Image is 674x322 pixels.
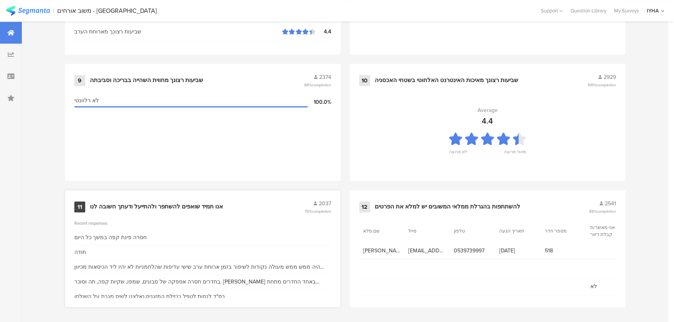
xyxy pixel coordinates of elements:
[604,73,616,81] span: 2929
[589,208,616,214] span: 88%
[53,6,54,15] div: |
[499,247,537,255] span: [DATE]
[499,227,534,234] section: תאריך הגעה
[57,7,157,14] div: משוב אורחים - [GEOGRAPHIC_DATA]
[74,233,147,241] div: חסרה פינת קפה במשך כל היום
[359,201,370,212] div: 12
[363,227,398,234] section: שם מלא
[74,96,99,105] span: לא רלוונטי
[449,149,467,159] div: לא מרוצה
[319,73,331,81] span: 2374
[408,227,443,234] section: מייל
[504,149,526,159] div: מאוד מרוצה
[319,199,331,208] span: 2037
[590,224,625,238] section: אני מאשר/ת קבלת דיוור
[605,199,616,208] span: 2541
[454,227,489,234] section: טלפון
[74,248,86,256] div: תודה
[408,247,446,255] span: [EMAIL_ADDRESS][DOMAIN_NAME]
[74,201,85,212] div: 11
[6,6,50,16] img: segmanta logo
[90,77,203,84] div: שביעות רצונך מחווית השהייה בבריכה וסביבתה
[597,82,616,88] span: completion
[316,28,331,36] div: 4.4
[545,247,583,255] span: 518
[541,5,563,17] div: Support
[74,292,225,301] div: בס"ד לנסות לטפל בנזילת המזגנים,נאלצנו לשים מגבת על השולחן
[74,263,331,271] div: היה ממש ממש מעולה נקודות לשיפור בזמן ארוחת ערב שישי עדיפות שהלחמניות לא יהיו ליד הכיסאות מכיוון ש...
[477,106,498,114] div: Average
[90,203,223,211] div: אנו תמיד שואפים להשתפר ולהתייעל ודעתך חשובה לנו
[597,208,616,214] span: completion
[588,82,616,88] span: 100%
[359,75,370,86] div: 10
[567,7,610,14] a: Question Library
[305,208,331,214] span: 70%
[375,77,518,84] div: שביעות רצונך מאיכות האינטרנט האלחוטי בשטחי האכסניה
[482,115,493,127] div: 4.4
[74,220,331,226] div: Recent responses
[74,278,331,286] div: בחדרים חסרה אספקה של סבונים, שמפו, שקיות קפה, תה וסוכר. [PERSON_NAME] באחד החדרים מתחת לחדרים מתפ...
[312,82,331,88] span: completion
[308,98,331,106] div: 100.0%
[590,282,628,290] span: לא
[74,75,85,86] div: 9
[74,28,282,36] div: שביעות רצונך מארוחת הערב
[545,227,580,234] section: מספר חדר
[304,82,331,88] span: 86%
[363,247,401,255] span: [PERSON_NAME]
[647,7,659,14] div: IYHA
[610,7,643,14] a: My Surveys
[454,247,491,255] span: 0539739997
[375,203,520,211] div: להשתתפות בהגרלת ממלאי המשובים יש למלא את הפרטים
[312,208,331,214] span: completion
